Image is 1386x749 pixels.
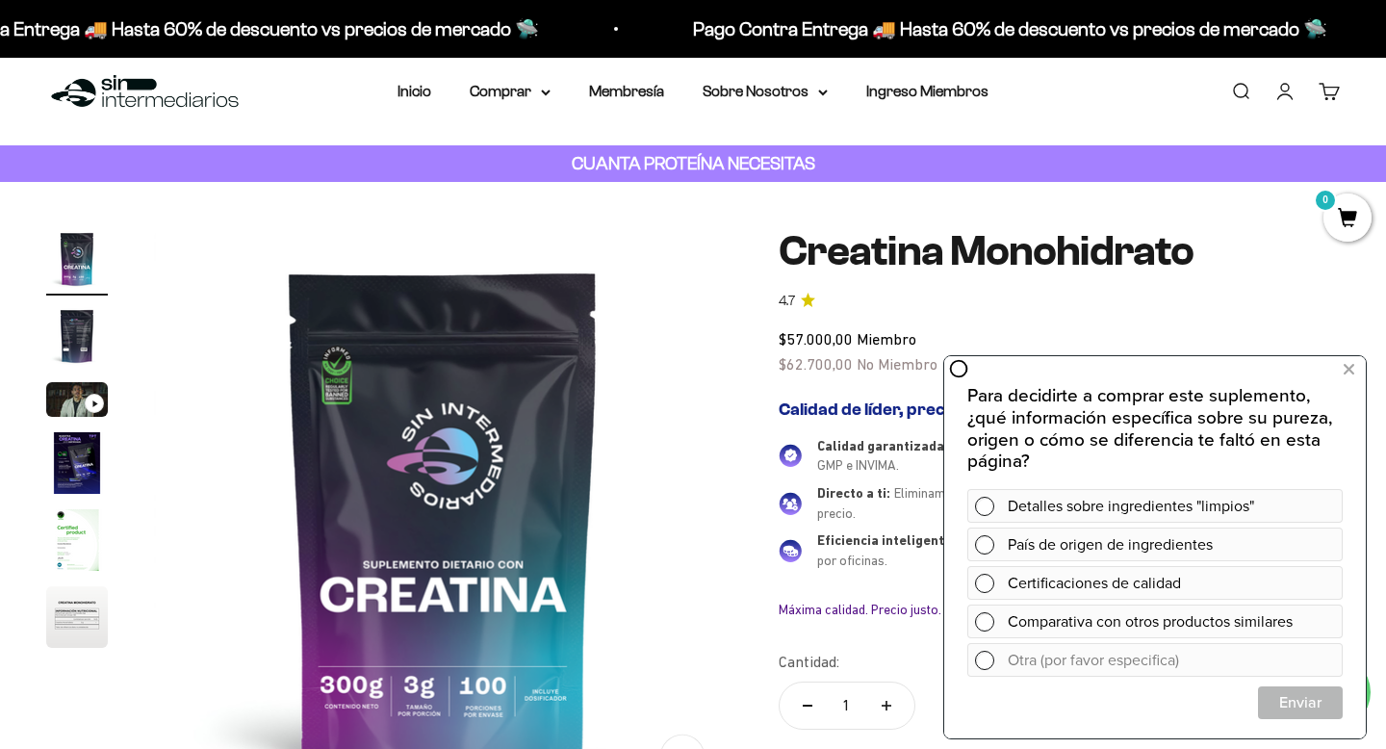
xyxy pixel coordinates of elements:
[779,355,853,373] span: $62.700,00
[944,354,1366,738] iframe: zigpoll-iframe
[779,291,795,312] span: 4.7
[780,683,835,729] button: Reducir cantidad
[46,228,108,296] button: Ir al artículo 1
[779,228,1340,274] h1: Creatina Monohidrato
[859,683,914,729] button: Aumentar cantidad
[779,492,802,515] img: Directo a ti
[693,13,1327,44] p: Pago Contra Entrega 🚚 Hasta 60% de descuento vs precios de mercado 🛸
[46,509,108,577] button: Ir al artículo 5
[779,601,1340,618] div: Máxima calidad. Precio justo. Esa es la ventaja de comprar
[857,355,937,373] span: No Miembro
[779,650,839,675] label: Cantidad:
[46,509,108,571] img: Creatina Monohidrato
[398,83,431,99] a: Inicio
[1314,189,1337,212] mark: 0
[817,532,956,548] span: Eficiencia inteligente:
[46,382,108,423] button: Ir al artículo 3
[470,79,551,104] summary: Comprar
[817,532,1340,568] span: Usamos la tecnología para ser eficientes. Pagas por el producto, no por oficinas.
[46,432,108,494] img: Creatina Monohidrato
[589,83,664,99] a: Membresía
[817,485,890,501] span: Directo a ti:
[46,228,108,290] img: Creatina Monohidrato
[817,438,948,453] span: Calidad garantizada:
[866,83,988,99] a: Ingreso Miembros
[46,432,108,500] button: Ir al artículo 4
[1323,209,1372,230] a: 0
[572,153,815,173] strong: CUANTA PROTEÍNA NECESITAS
[46,586,108,654] button: Ir al artículo 6
[817,485,1340,521] span: Eliminamos distribuidores y sobreprecios para darte la máxima calidad al mejor precio.
[779,291,1340,312] a: 4.74.7 de 5.0 estrellas
[46,586,108,648] img: Creatina Monohidrato
[779,539,802,562] img: Eficiencia inteligente
[857,330,916,348] span: Miembro
[779,444,802,467] img: Calidad garantizada
[46,305,108,367] img: Creatina Monohidrato
[779,330,853,348] span: $57.000,00
[703,79,828,104] summary: Sobre Nosotros
[779,400,1340,421] h2: Calidad de líder, precio inteligente. ¿Cómo lo logramos?
[46,305,108,373] button: Ir al artículo 2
